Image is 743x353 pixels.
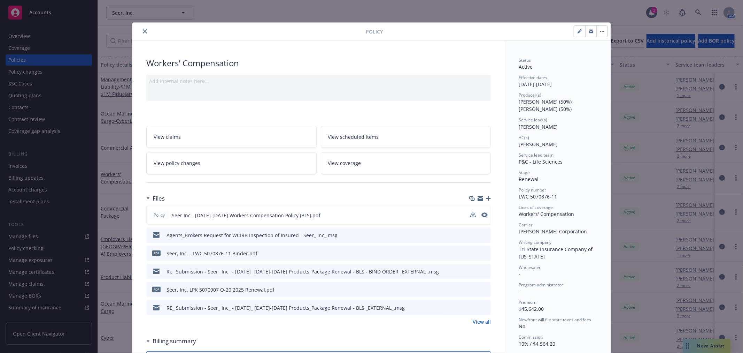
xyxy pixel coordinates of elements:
[519,271,520,277] span: -
[471,250,476,257] button: download file
[481,212,488,219] button: preview file
[153,194,165,203] h3: Files
[321,152,491,174] a: View coverage
[519,306,544,312] span: $45,642.00
[471,304,476,311] button: download file
[172,212,320,219] span: Seer Inc - [DATE]-[DATE] Workers Compensation Policy (BLS).pdf
[519,210,597,218] div: Workers' Compensation
[519,141,558,148] span: [PERSON_NAME]
[141,27,149,36] button: close
[519,123,558,130] span: [PERSON_NAME]
[471,268,476,275] button: download file
[152,212,166,218] span: Policy
[471,232,476,239] button: download file
[482,250,488,257] button: preview file
[167,232,338,239] div: Agents_Brokers Request for WCIRB Inspection of Insured - Seer_ Inc_.msg
[519,239,551,245] span: Writing company
[519,152,554,158] span: Service lead team
[519,135,529,141] span: AC(s)
[146,194,165,203] div: Files
[519,288,520,295] span: -
[519,204,553,210] span: Lines of coverage
[470,212,476,217] button: download file
[481,212,488,217] button: preview file
[519,299,536,305] span: Premium
[519,334,543,340] span: Commission
[519,98,574,112] span: [PERSON_NAME] (50%), [PERSON_NAME] (50%)
[167,304,405,311] div: RE_ Submission - Seer_ Inc_ - [DATE]_ [DATE]-[DATE] Products_Package Renewal - BLS _EXTERNAL_.msg
[519,117,547,123] span: Service lead(s)
[519,264,541,270] span: Wholesaler
[519,187,546,193] span: Policy number
[321,126,491,148] a: View scheduled items
[471,286,476,293] button: download file
[167,286,274,293] div: Seer, Inc. LPK 5070907 Q-20 2025 Renewal.pdf
[146,337,196,346] div: Billing summary
[519,170,530,175] span: Stage
[482,304,488,311] button: preview file
[152,287,161,292] span: pdf
[519,75,597,88] div: [DATE] - [DATE]
[470,212,476,219] button: download file
[519,193,557,200] span: LWC 5070876-11
[152,250,161,256] span: pdf
[146,152,317,174] a: View policy changes
[328,133,379,141] span: View scheduled items
[153,337,196,346] h3: Billing summary
[482,232,488,239] button: preview file
[519,57,531,63] span: Status
[154,133,181,141] span: View claims
[328,159,361,167] span: View coverage
[167,268,439,275] div: Re_ Submission - Seer_ Inc_ - [DATE]_ [DATE]-[DATE] Products_Package Renewal - BLS - BIND ORDER _...
[146,57,491,69] div: Workers' Compensation
[146,126,317,148] a: View claims
[149,77,488,85] div: Add internal notes here...
[519,176,539,182] span: Renewal
[519,158,563,165] span: P&C - Life Sciences
[519,63,533,70] span: Active
[519,246,594,260] span: Tri-State Insurance Company of [US_STATE]
[519,222,533,228] span: Carrier
[519,92,541,98] span: Producer(s)
[366,28,383,35] span: Policy
[482,286,488,293] button: preview file
[167,250,257,257] div: Seer, Inc. - LWC 5070876-11 Binder.pdf
[519,75,547,81] span: Effective dates
[519,282,563,288] span: Program administrator
[519,340,555,347] span: 10% / $4,564.20
[473,318,491,325] a: View all
[519,317,591,323] span: Newfront will file state taxes and fees
[154,159,200,167] span: View policy changes
[519,228,587,235] span: [PERSON_NAME] Corporation
[519,323,525,330] span: No
[482,268,488,275] button: preview file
